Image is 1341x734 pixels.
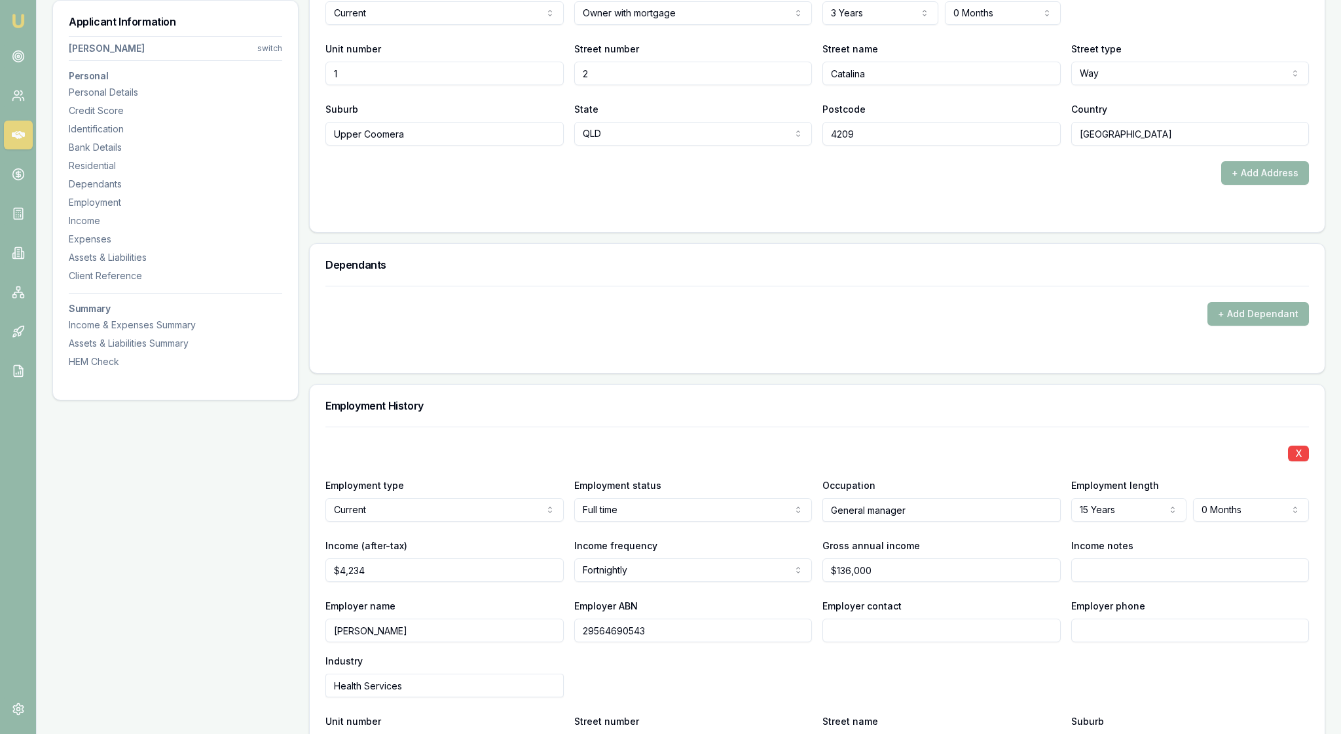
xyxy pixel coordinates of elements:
div: Assets & Liabilities [69,251,282,264]
div: Assets & Liabilities Summary [69,337,282,350]
h3: Summary [69,304,282,313]
div: Bank Details [69,141,282,154]
div: [PERSON_NAME] [69,42,145,55]
label: Income (after-tax) [325,540,407,551]
label: Employment type [325,480,404,491]
div: Dependants [69,178,282,191]
div: Identification [69,123,282,136]
img: emu-icon-u.png [10,13,26,29]
div: Residential [69,159,282,172]
label: Employer name [325,600,395,611]
label: Income notes [1071,540,1133,551]
label: Gross annual income [822,540,920,551]
input: $ [822,558,1061,582]
div: Income [69,214,282,227]
label: Employment status [574,480,661,491]
h3: Employment History [325,400,1309,411]
div: HEM Check [69,355,282,368]
label: Street number [574,716,639,727]
label: Street name [822,716,878,727]
label: State [574,104,598,115]
button: + Add Address [1221,161,1309,185]
label: Employer ABN [574,600,638,611]
label: Income frequency [574,540,657,551]
h3: Applicant Information [69,16,282,27]
div: switch [257,43,282,54]
button: + Add Dependant [1207,302,1309,326]
label: Suburb [325,104,358,115]
label: Suburb [1071,716,1104,727]
div: Client Reference [69,269,282,282]
label: Country [1071,104,1107,115]
input: $ [325,558,564,582]
div: Expenses [69,233,282,246]
h3: Personal [69,71,282,81]
label: Employer phone [1071,600,1145,611]
button: X [1288,446,1309,461]
div: Credit Score [69,104,282,117]
div: Personal Details [69,86,282,99]
label: Unit number [325,716,381,727]
label: Postcode [822,104,866,115]
label: Street name [822,43,878,54]
h3: Dependants [325,260,1309,270]
label: Street type [1071,43,1122,54]
input: Type to search [325,674,564,697]
label: Employment length [1071,480,1159,491]
label: Unit number [325,43,381,54]
label: Occupation [822,480,875,491]
label: Employer contact [822,600,902,611]
div: Income & Expenses Summary [69,319,282,332]
div: Employment [69,196,282,209]
label: Street number [574,43,639,54]
label: Industry [325,655,363,666]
